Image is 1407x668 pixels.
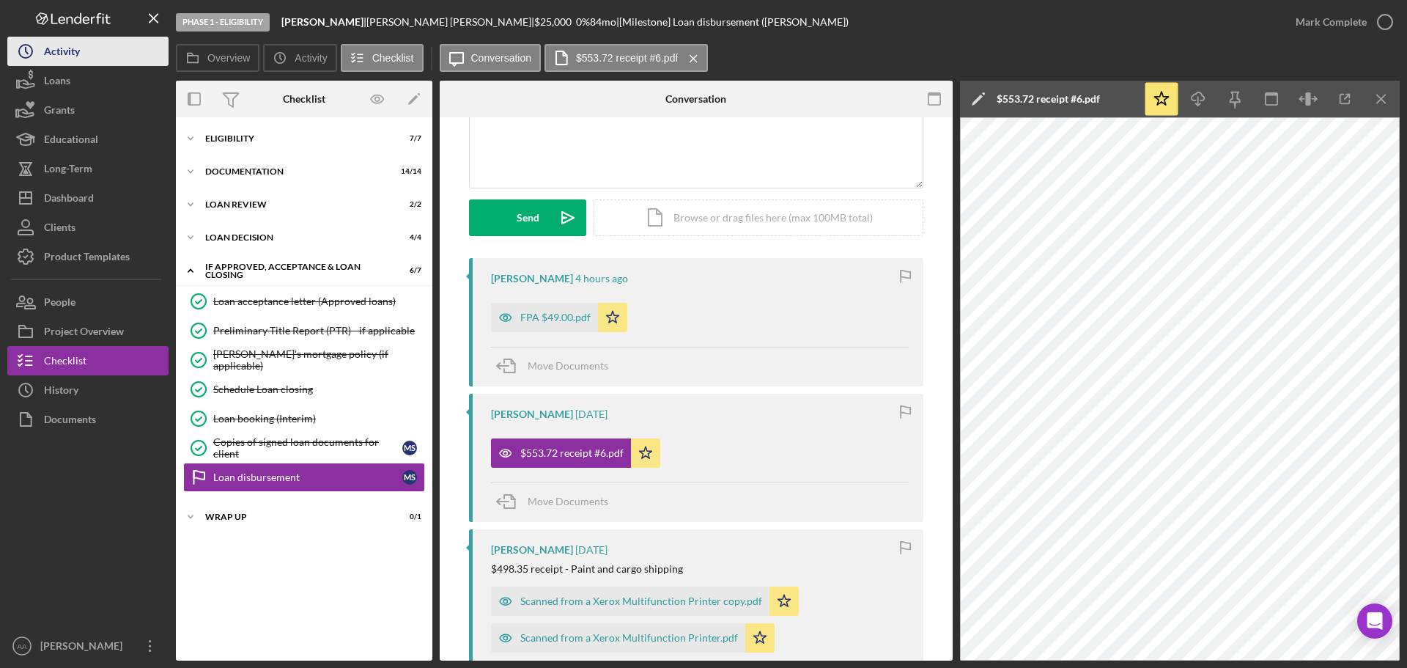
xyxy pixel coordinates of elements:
div: FPA $49.00.pdf [520,312,591,323]
a: Copies of signed loan documents for clientMS [183,433,425,463]
a: [PERSON_NAME]'s mortgage policy (if applicable) [183,345,425,375]
button: Overview [176,44,259,72]
div: 2 / 2 [395,200,421,209]
div: $553.72 receipt #6.pdf [997,93,1100,105]
label: Overview [207,52,250,64]
button: History [7,375,169,405]
div: Checklist [283,93,325,105]
time: 2025-09-17 03:22 [575,273,628,285]
div: Eligibility [205,134,385,143]
button: Project Overview [7,317,169,346]
button: Scanned from a Xerox Multifunction Printer copy.pdf [491,587,799,616]
button: Activity [263,44,336,72]
a: Loan acceptance letter (Approved loans) [183,287,425,316]
button: People [7,287,169,317]
button: Dashboard [7,183,169,213]
div: If approved, acceptance & loan closing [205,263,385,279]
button: Product Templates [7,242,169,271]
span: Move Documents [528,359,608,372]
label: Checklist [372,52,414,64]
button: Activity [7,37,169,66]
a: Documents [7,405,169,434]
div: Scanned from a Xerox Multifunction Printer.pdf [520,632,738,644]
a: Loan booking (Interim) [183,404,425,433]
div: Educational [44,125,98,158]
button: Checklist [7,346,169,375]
div: Copies of signed loan documents for client [213,436,402,460]
div: Schedule Loan closing [213,383,424,395]
div: M S [402,441,417,455]
button: Scanned from a Xerox Multifunction Printer.pdf [491,623,775,653]
div: 14 / 14 [395,167,421,176]
button: Educational [7,125,169,154]
div: M S [402,470,417,485]
div: [PERSON_NAME] [491,273,573,285]
div: 6 / 7 [395,266,421,275]
div: [PERSON_NAME] [37,631,132,664]
div: 4 / 4 [395,233,421,242]
button: $553.72 receipt #6.pdf [544,44,708,72]
a: Loan disbursementMS [183,463,425,492]
button: FPA $49.00.pdf [491,303,627,332]
button: Loans [7,66,169,95]
div: 0 / 1 [395,513,421,521]
button: Move Documents [491,348,623,384]
div: | [Milestone] Loan disbursement ([PERSON_NAME]) [616,16,849,28]
div: Documents [44,405,96,438]
div: Mark Complete [1296,7,1367,37]
div: Dashboard [44,183,94,216]
label: $553.72 receipt #6.pdf [576,52,678,64]
button: Mark Complete [1281,7,1400,37]
div: Activity [44,37,80,70]
button: Long-Term [7,154,169,183]
div: Loan Review [205,200,385,209]
button: Grants [7,95,169,125]
div: Clients [44,213,75,246]
div: $498.35 receipt - Paint and cargo shipping [491,563,683,575]
button: AA[PERSON_NAME] [7,631,169,661]
div: Conversation [665,93,726,105]
div: Project Overview [44,317,124,350]
div: 7 / 7 [395,134,421,143]
div: $553.72 receipt #6.pdf [520,447,624,459]
div: Loans [44,66,70,99]
div: Loan decision [205,233,385,242]
div: Send [517,199,539,236]
div: Preliminary Title Report (PTR) - if applicable [213,325,424,337]
label: Conversation [471,52,532,64]
div: [PERSON_NAME] [PERSON_NAME] | [366,16,534,28]
button: Send [469,199,586,236]
time: 2025-08-19 03:54 [575,544,608,556]
div: [PERSON_NAME] [491,544,573,556]
button: Move Documents [491,483,623,520]
div: People [44,287,75,320]
span: $25,000 [534,15,572,28]
div: Checklist [44,346,86,379]
div: [PERSON_NAME]'s mortgage policy (if applicable) [213,348,424,372]
div: 0 % [576,16,590,28]
div: History [44,375,78,408]
div: 84 mo [590,16,616,28]
button: Clients [7,213,169,242]
div: Long-Term [44,154,92,187]
div: Loan disbursement [213,471,402,483]
a: Schedule Loan closing [183,375,425,404]
div: Product Templates [44,242,130,275]
label: Activity [295,52,327,64]
div: Documentation [205,167,385,176]
button: Conversation [440,44,542,72]
div: Grants [44,95,75,128]
div: Loan booking (Interim) [213,413,424,425]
